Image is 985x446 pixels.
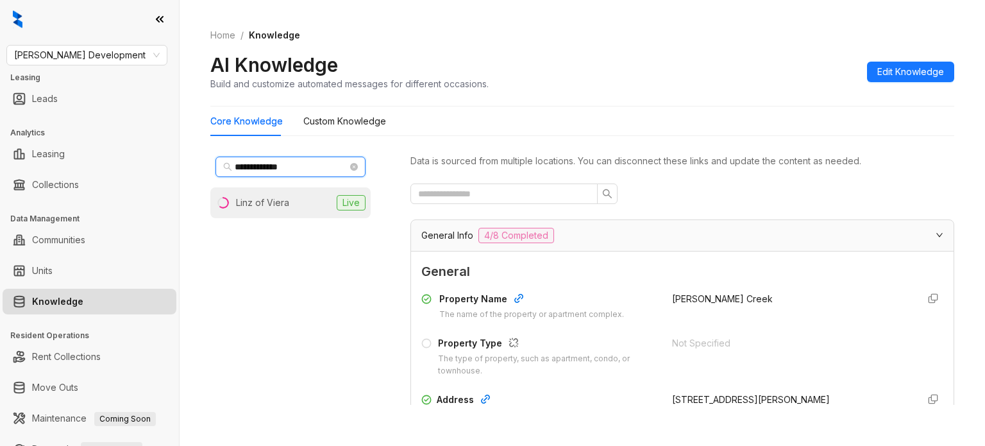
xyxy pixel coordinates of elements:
li: Leads [3,86,176,112]
a: Move Outs [32,375,78,400]
li: Move Outs [3,375,176,400]
h3: Resident Operations [10,330,179,341]
a: Units [32,258,53,284]
span: close-circle [350,163,358,171]
h2: AI Knowledge [210,53,338,77]
span: Edit Knowledge [877,65,944,79]
div: Property Name [439,292,624,309]
span: Coming Soon [94,412,156,426]
div: Address [437,393,657,409]
a: Knowledge [32,289,83,314]
span: General [421,262,943,282]
span: expanded [936,231,943,239]
a: Leads [32,86,58,112]
img: logo [13,10,22,28]
h3: Data Management [10,213,179,225]
div: Linz of Viera [236,196,289,210]
li: Communities [3,227,176,253]
span: Davis Development [14,46,160,65]
button: Edit Knowledge [867,62,954,82]
li: Maintenance [3,406,176,431]
div: General Info4/8 Completed [411,220,954,251]
h3: Analytics [10,127,179,139]
a: Communities [32,227,85,253]
div: Data is sourced from multiple locations. You can disconnect these links and update the content as... [410,154,954,168]
div: Not Specified [672,336,907,350]
a: Collections [32,172,79,198]
span: search [602,189,612,199]
div: [STREET_ADDRESS][PERSON_NAME] [672,393,907,407]
div: Custom Knowledge [303,114,386,128]
a: Leasing [32,141,65,167]
div: Build and customize automated messages for different occasions. [210,77,489,90]
li: Units [3,258,176,284]
div: Core Knowledge [210,114,283,128]
h3: Leasing [10,72,179,83]
li: Knowledge [3,289,176,314]
li: / [240,28,244,42]
span: General Info [421,228,473,243]
span: search [223,162,232,171]
li: Leasing [3,141,176,167]
li: Rent Collections [3,344,176,370]
li: Collections [3,172,176,198]
div: Property Type [438,336,656,353]
span: [PERSON_NAME] Creek [672,293,773,304]
a: Home [208,28,238,42]
span: Knowledge [249,30,300,40]
div: The type of property, such as apartment, condo, or townhouse. [438,353,656,377]
a: Rent Collections [32,344,101,370]
div: The name of the property or apartment complex. [439,309,624,321]
span: 4/8 Completed [478,228,554,243]
span: Live [337,195,366,210]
